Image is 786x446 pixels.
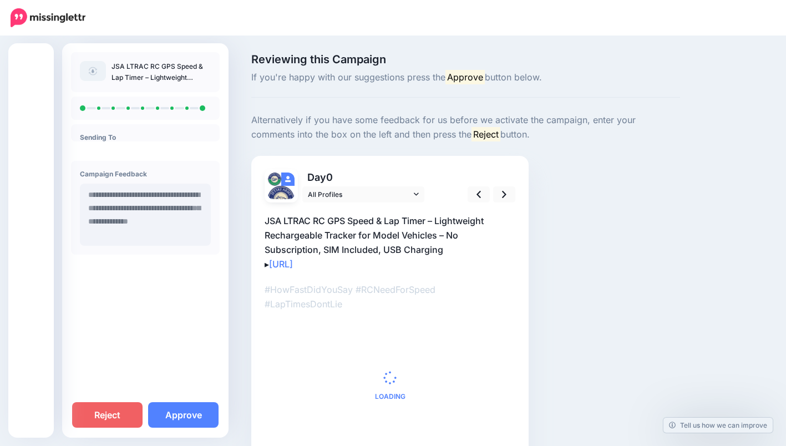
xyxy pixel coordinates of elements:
h4: Campaign Feedback [80,170,211,178]
span: 0 [326,171,333,183]
span: All Profiles [308,189,411,200]
img: 73387399_2430131080446037_1459025773707919360_n-bsa151563.jpg [268,173,281,186]
a: All Profiles [302,186,424,202]
a: [URL] [269,259,293,270]
img: user_default_image.png [281,173,295,186]
p: Alternatively if you have some feedback for us before we activate the campaign, enter your commen... [251,113,680,142]
img: article-default-image-icon.png [80,61,106,81]
img: 308502652_465872602251229_4861708917458871662_n-bsa153032.png [268,186,295,212]
h4: Sending To [80,133,211,141]
mark: Reject [471,127,500,141]
a: Tell us how we can improve [663,418,773,433]
img: Missinglettr [11,8,85,27]
p: #HowFastDidYouSay #RCNeedForSpeed #LapTimesDontLie [265,282,515,311]
p: JSA LTRAC RC GPS Speed & Lap Timer – Lightweight Rechargeable Tracker for Model Vehicles – No Sub... [111,61,211,83]
mark: Approve [445,70,485,84]
span: Reviewing this Campaign [251,54,680,65]
div: Loading [375,371,405,400]
p: JSA LTRAC RC GPS Speed & Lap Timer – Lightweight Rechargeable Tracker for Model Vehicles – No Sub... [265,214,515,271]
span: If you're happy with our suggestions press the button below. [251,70,680,85]
p: Day [302,169,426,185]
